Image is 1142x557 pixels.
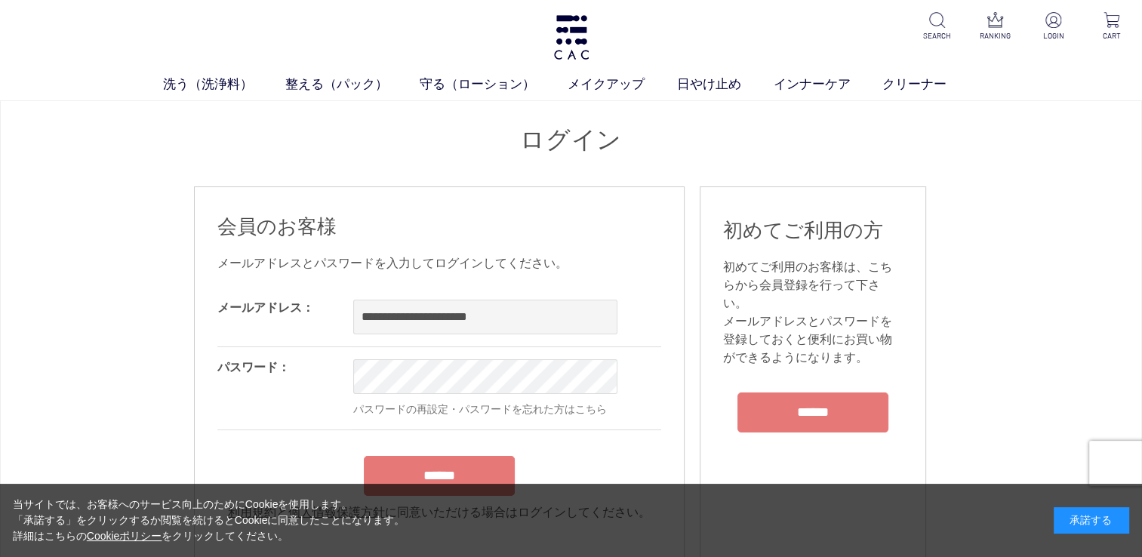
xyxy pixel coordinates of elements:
[977,12,1014,42] a: RANKING
[353,403,607,415] a: パスワードの再設定・パスワードを忘れた方はこちら
[882,75,979,94] a: クリーナー
[1093,12,1130,42] a: CART
[194,124,949,156] h1: ログイン
[1093,30,1130,42] p: CART
[677,75,774,94] a: 日やけ止め
[420,75,568,94] a: 守る（ローション）
[1054,507,1129,534] div: 承諾する
[1035,30,1072,42] p: LOGIN
[217,301,314,314] label: メールアドレス：
[87,530,162,542] a: Cookieポリシー
[977,30,1014,42] p: RANKING
[552,15,591,60] img: logo
[13,497,405,544] div: 当サイトでは、お客様へのサービス向上のためにCookieを使用します。 「承諾する」をクリックするか閲覧を続けるとCookieに同意したことになります。 詳細はこちらの をクリックしてください。
[919,30,956,42] p: SEARCH
[723,219,883,242] span: 初めてご利用の方
[217,215,337,238] span: 会員のお客様
[285,75,420,94] a: 整える（パック）
[217,361,290,374] label: パスワード：
[919,12,956,42] a: SEARCH
[568,75,677,94] a: メイクアップ
[723,258,903,367] div: 初めてご利用のお客様は、こちらから会員登録を行って下さい。 メールアドレスとパスワードを登録しておくと便利にお買い物ができるようになります。
[163,75,285,94] a: 洗う（洗浄料）
[1035,12,1072,42] a: LOGIN
[774,75,883,94] a: インナーケア
[217,254,661,272] div: メールアドレスとパスワードを入力してログインしてください。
